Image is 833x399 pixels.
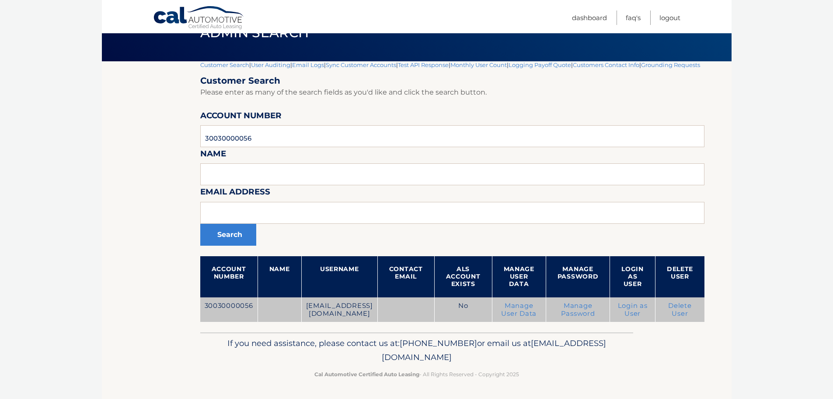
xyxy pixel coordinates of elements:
a: FAQ's [626,11,641,25]
span: [PHONE_NUMBER] [400,338,477,348]
a: Email Logs [292,61,324,68]
a: Monthly User Count [450,61,507,68]
label: Email Address [200,185,270,201]
span: [EMAIL_ADDRESS][DOMAIN_NAME] [382,338,606,362]
a: Sync Customer Accounts [326,61,396,68]
a: Manage User Data [501,302,537,318]
td: No [434,297,492,322]
label: Name [200,147,226,163]
th: ALS Account Exists [434,256,492,297]
td: 30030000056 [200,297,258,322]
a: Dashboard [572,11,607,25]
th: Account Number [200,256,258,297]
p: If you need assistance, please contact us at: or email us at [206,336,627,364]
h2: Customer Search [200,75,705,86]
div: | | | | | | | | [200,61,705,332]
label: Account Number [200,109,282,125]
a: Customer Search [200,61,249,68]
th: Contact Email [377,256,434,297]
th: Name [258,256,301,297]
a: User Auditing [251,61,290,68]
p: - All Rights Reserved - Copyright 2025 [206,370,627,379]
p: Please enter as many of the search fields as you'd like and click the search button. [200,86,705,99]
th: Username [301,256,377,297]
a: Logout [659,11,680,25]
th: Delete User [655,256,704,297]
a: Grounding Requests [641,61,700,68]
a: Login as User [618,302,648,318]
strong: Cal Automotive Certified Auto Leasing [314,371,419,378]
a: Delete User [668,302,692,318]
a: Customers Contact Info [573,61,639,68]
button: Search [200,224,256,246]
th: Manage User Data [492,256,546,297]
a: Logging Payoff Quote [509,61,571,68]
th: Login as User [610,256,655,297]
a: Cal Automotive [153,6,245,31]
td: [EMAIL_ADDRESS][DOMAIN_NAME] [301,297,377,322]
a: Manage Password [561,302,595,318]
th: Manage Password [546,256,610,297]
a: Test API Response [398,61,449,68]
